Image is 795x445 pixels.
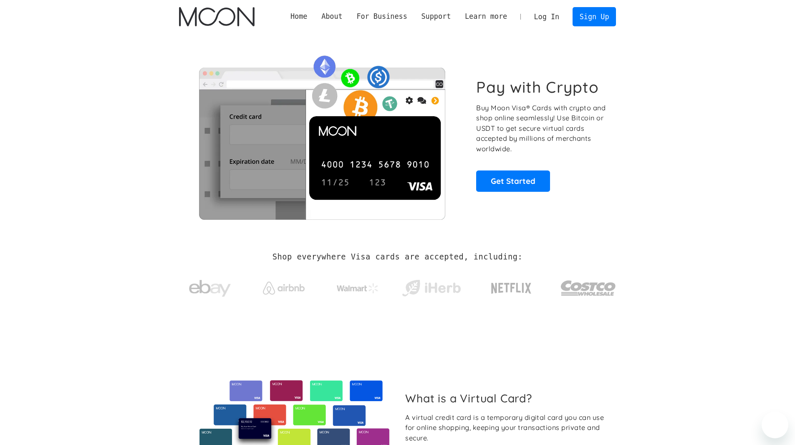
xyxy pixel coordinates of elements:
a: iHerb [400,269,462,303]
img: Costco [560,272,616,304]
a: Walmart [326,275,389,298]
div: For Business [350,11,414,22]
a: Netflix [474,270,549,303]
div: Learn more [458,11,514,22]
img: Walmart [337,283,379,293]
a: Get Started [476,170,550,191]
a: Log In [527,8,566,26]
p: Buy Moon Visa® Cards with crypto and shop online seamlessly! Use Bitcoin or USDT to get secure vi... [476,103,607,154]
div: A virtual credit card is a temporary digital card you can use for online shopping, keeping your t... [405,412,609,443]
h2: What is a Virtual Card? [405,392,609,405]
div: Learn more [465,11,507,22]
div: For Business [356,11,407,22]
img: ebay [189,275,231,302]
div: About [314,11,349,22]
iframe: Button to launch messaging window [762,412,788,438]
a: Costco [560,264,616,308]
div: About [321,11,343,22]
img: Moon Logo [179,7,255,26]
a: Airbnb [252,273,315,299]
div: Support [414,11,458,22]
h1: Pay with Crypto [476,78,599,97]
a: ebay [179,267,241,306]
a: Sign Up [573,7,616,26]
h2: Shop everywhere Visa cards are accepted, including: [273,252,522,262]
img: iHerb [400,277,462,299]
img: Netflix [490,278,532,299]
div: Support [421,11,451,22]
a: home [179,7,255,26]
img: Moon Cards let you spend your crypto anywhere Visa is accepted. [179,50,465,219]
img: Airbnb [263,282,305,295]
a: Home [283,11,314,22]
